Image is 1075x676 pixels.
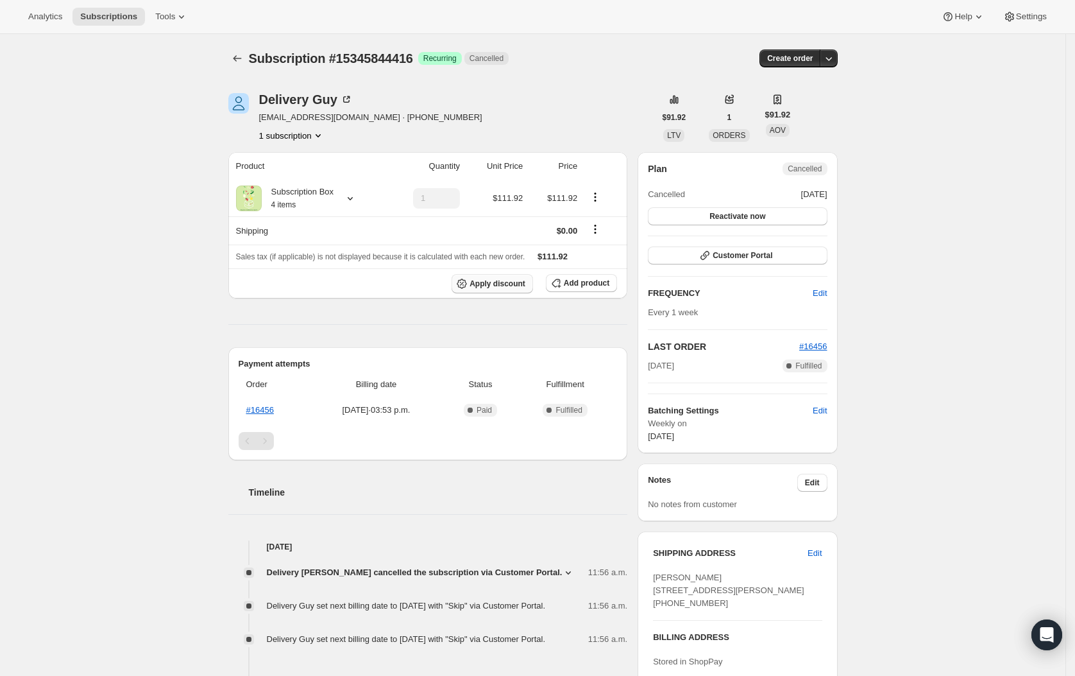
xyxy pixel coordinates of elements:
[271,200,296,209] small: 4 items
[312,378,440,391] span: Billing date
[805,478,820,488] span: Edit
[759,49,820,67] button: Create order
[521,378,609,391] span: Fulfillment
[546,274,617,292] button: Add product
[423,53,457,64] span: Recurring
[648,431,674,441] span: [DATE]
[813,404,827,417] span: Edit
[267,601,546,611] span: Delivery Guy set next billing date to [DATE] with "Skip" via Customer Portal.
[448,378,513,391] span: Status
[588,566,627,579] span: 11:56 a.m.
[1031,620,1062,650] div: Open Intercom Messenger
[267,566,563,579] span: Delivery [PERSON_NAME] cancelled the subscription via Customer Portal.
[239,358,618,370] h2: Payment attempts
[655,108,694,126] button: $91.92
[228,49,246,67] button: Subscriptions
[805,401,834,421] button: Edit
[648,499,737,509] span: No notes from customer
[653,657,722,666] span: Stored in ShopPay
[788,164,822,174] span: Cancelled
[713,250,772,261] span: Customer Portal
[267,566,575,579] button: Delivery [PERSON_NAME] cancelled the subscription via Customer Portal.
[648,188,685,201] span: Cancelled
[648,287,813,300] h2: FREQUENCY
[720,108,740,126] button: 1
[148,8,196,26] button: Tools
[648,207,827,225] button: Reactivate now
[648,474,797,492] h3: Notes
[801,188,827,201] span: [DATE]
[805,283,834,304] button: Edit
[267,634,546,644] span: Delivery Guy set next billing date to [DATE] with "Skip" via Customer Portal.
[648,308,698,317] span: Every 1 week
[246,405,274,415] a: #16456
[228,541,628,553] h4: [DATE]
[72,8,145,26] button: Subscriptions
[667,131,681,140] span: LTV
[648,247,827,264] button: Customer Portal
[813,287,827,300] span: Edit
[239,370,309,399] th: Order
[585,190,605,204] button: Product actions
[28,12,62,22] span: Analytics
[585,222,605,236] button: Shipping actions
[995,8,1054,26] button: Settings
[249,486,628,499] h2: Timeline
[249,51,413,65] span: Subscription #15345844416
[236,252,525,261] span: Sales tax (if applicable) is not displayed because it is calculated with each new order.
[1016,12,1047,22] span: Settings
[799,342,827,351] a: #16456
[797,474,827,492] button: Edit
[452,274,533,293] button: Apply discount
[547,193,577,203] span: $111.92
[312,404,440,417] span: [DATE] · 03:53 p.m.
[648,360,674,372] span: [DATE]
[795,361,822,371] span: Fulfilled
[477,405,492,415] span: Paid
[653,573,804,608] span: [PERSON_NAME] [STREET_ADDRESS][PERSON_NAME] [PHONE_NUMBER]
[557,226,578,236] span: $0.00
[537,252,568,261] span: $111.92
[648,417,827,430] span: Weekly on
[770,126,786,135] span: AOV
[228,152,385,180] th: Product
[653,631,822,644] h3: BILLING ADDRESS
[464,152,527,180] th: Unit Price
[527,152,581,180] th: Price
[713,131,745,140] span: ORDERS
[239,432,618,450] nav: Pagination
[262,186,334,211] div: Subscription Box
[648,340,799,353] h2: LAST ORDER
[767,53,813,64] span: Create order
[800,543,829,564] button: Edit
[259,111,482,124] span: [EMAIL_ADDRESS][DOMAIN_NAME] · [PHONE_NUMBER]
[954,12,972,22] span: Help
[564,278,609,288] span: Add product
[236,186,262,211] img: product img
[555,405,582,415] span: Fulfilled
[470,279,525,289] span: Apply discount
[588,633,627,646] span: 11:56 a.m.
[808,547,822,560] span: Edit
[470,53,504,64] span: Cancelled
[228,93,249,114] span: Delivery Guy
[765,108,791,121] span: $91.92
[493,193,523,203] span: $111.92
[385,152,464,180] th: Quantity
[588,600,627,612] span: 11:56 a.m.
[648,162,667,175] h2: Plan
[648,404,813,417] h6: Batching Settings
[799,340,827,353] button: #16456
[663,112,686,123] span: $91.92
[21,8,70,26] button: Analytics
[259,129,325,142] button: Product actions
[934,8,992,26] button: Help
[709,211,765,221] span: Reactivate now
[155,12,175,22] span: Tools
[259,93,353,106] div: Delivery Guy
[653,547,808,560] h3: SHIPPING ADDRESS
[80,12,137,22] span: Subscriptions
[727,112,732,123] span: 1
[228,216,385,245] th: Shipping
